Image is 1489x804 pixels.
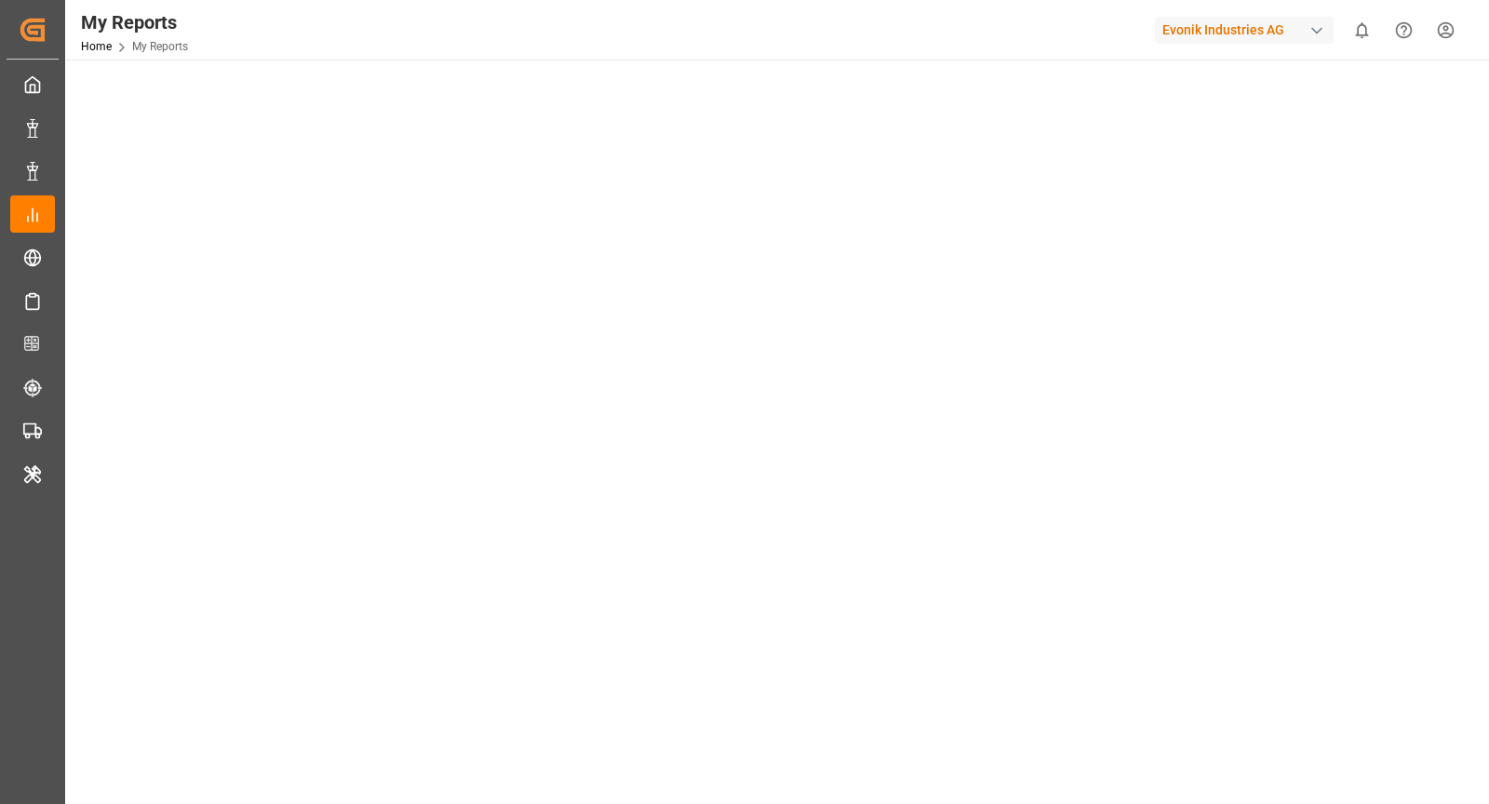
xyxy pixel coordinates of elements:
button: show 0 new notifications [1341,9,1383,51]
button: Help Center [1383,9,1425,51]
div: Evonik Industries AG [1155,17,1334,44]
a: Home [81,40,112,53]
div: My Reports [81,8,188,36]
button: Evonik Industries AG [1155,12,1341,47]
